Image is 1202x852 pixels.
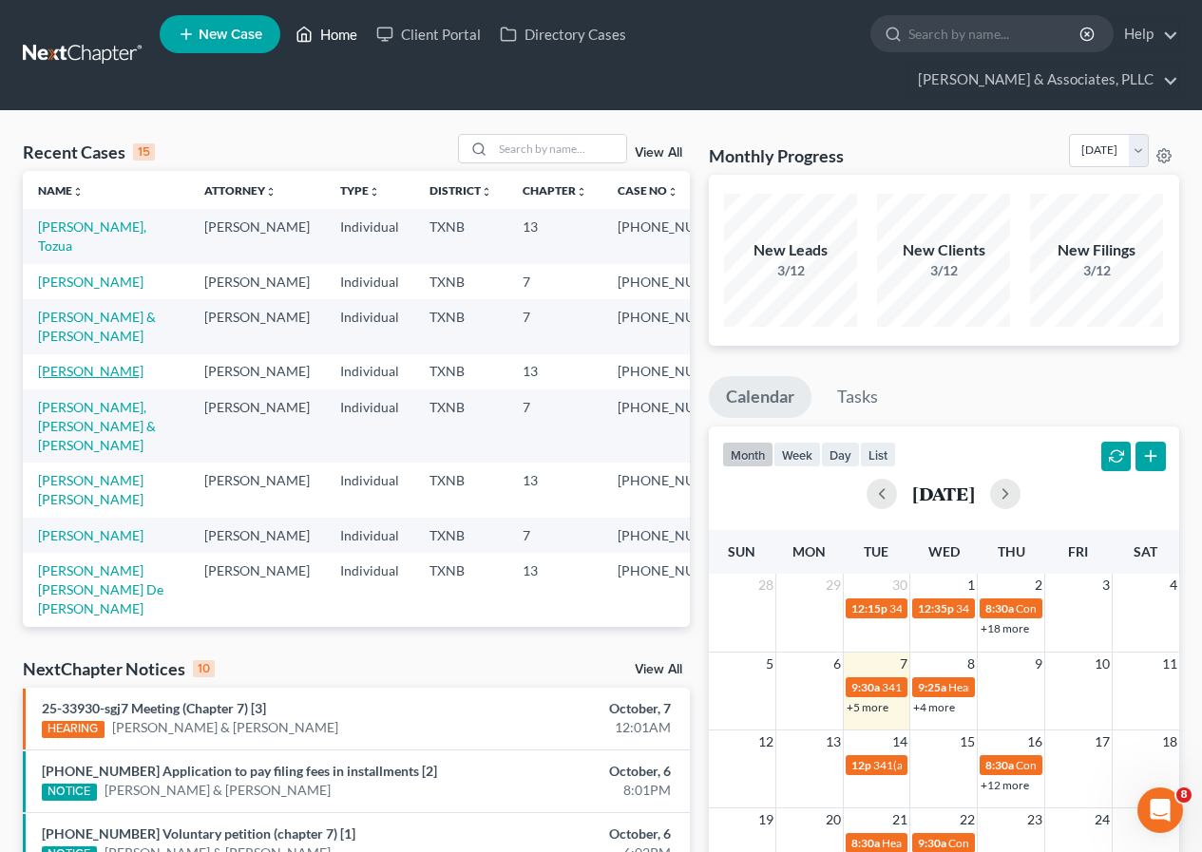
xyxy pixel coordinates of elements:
span: Sun [728,543,755,559]
span: 10 [1093,653,1112,675]
td: TXNB [414,264,507,299]
td: Individual [325,209,414,263]
a: [PERSON_NAME] [PERSON_NAME] [38,472,143,507]
span: 23 [1025,808,1044,831]
span: 15 [958,730,977,753]
a: Tasks [820,376,895,418]
td: 7 [507,264,602,299]
a: +18 more [981,621,1029,635]
td: TXNB [414,389,507,463]
td: 13 [507,627,602,662]
a: [PERSON_NAME] & [PERSON_NAME] [38,309,156,344]
td: [PERSON_NAME] [189,209,325,263]
span: 13 [824,730,843,753]
div: HEARING [42,721,105,738]
td: Individual [325,463,414,517]
span: 20 [824,808,843,831]
span: 3 [1100,574,1112,596]
td: Individual [325,518,414,553]
td: Individual [325,354,414,389]
td: [PHONE_NUMBER] [602,463,751,517]
span: 9:25a [918,680,946,694]
td: TXEB [414,627,507,662]
a: Chapterunfold_more [523,183,587,198]
div: New Filings [1030,239,1163,261]
a: +5 more [847,700,888,714]
iframe: Intercom live chat [1137,787,1183,833]
i: unfold_more [667,186,678,198]
div: 10 [193,660,215,677]
td: Individual [325,389,414,463]
td: [PERSON_NAME] [189,553,325,626]
div: October, 6 [473,762,670,781]
a: [PERSON_NAME] [PERSON_NAME] De [PERSON_NAME] [38,562,163,616]
input: Search by name... [493,135,626,162]
a: [PERSON_NAME] & Associates, PLLC [908,63,1178,97]
a: View All [635,146,682,160]
a: [PERSON_NAME] [38,363,143,379]
div: 15 [133,143,155,161]
span: 5 [764,653,775,675]
a: [PERSON_NAME] & [PERSON_NAME] [105,781,331,800]
td: Individual [325,264,414,299]
h3: Monthly Progress [709,144,844,167]
a: Typeunfold_more [340,183,380,198]
span: 21 [890,808,909,831]
td: 13 [507,354,602,389]
td: [PHONE_NUMBER] [602,553,751,626]
a: [PERSON_NAME] [38,527,143,543]
td: 13 [507,553,602,626]
span: 19 [756,808,775,831]
td: [PHONE_NUMBER] [602,389,751,463]
a: Attorneyunfold_more [204,183,277,198]
span: Fri [1068,543,1088,559]
td: [PERSON_NAME] [189,389,325,463]
a: +4 more [913,700,955,714]
h2: [DATE] [912,483,975,503]
a: [PERSON_NAME] & [PERSON_NAME] [112,718,338,737]
span: 28 [756,574,775,596]
td: 7 [507,299,602,353]
span: Tue [864,543,888,559]
span: 9 [1033,653,1044,675]
span: Sat [1134,543,1157,559]
div: New Leads [724,239,857,261]
span: 341(a) meeting for [PERSON_NAME] [889,601,1073,615]
div: 3/12 [877,261,1010,280]
td: [PHONE_NUMBER] [602,299,751,353]
span: 29 [824,574,843,596]
span: Thu [998,543,1025,559]
a: View All [635,663,682,676]
td: [PERSON_NAME] [189,463,325,517]
td: TXNB [414,463,507,517]
i: unfold_more [481,186,492,198]
td: [PHONE_NUMBER] [602,518,751,553]
button: list [860,442,896,467]
i: unfold_more [72,186,84,198]
td: TXNB [414,553,507,626]
div: NextChapter Notices [23,657,215,680]
td: Individual [325,627,414,662]
span: 7 [898,653,909,675]
div: Recent Cases [23,141,155,163]
a: Directory Cases [490,17,636,51]
td: [PHONE_NUMBER] [602,354,751,389]
div: October, 6 [473,824,670,843]
a: [PHONE_NUMBER] Application to pay filing fees in installments [2] [42,763,437,779]
span: 12:35p [918,601,954,615]
span: Mon [792,543,826,559]
span: 24 [1093,808,1112,831]
td: [PHONE_NUMBER] [602,264,751,299]
button: month [722,442,773,467]
div: 3/12 [1030,261,1163,280]
a: Districtunfold_more [429,183,492,198]
td: TXNB [414,209,507,263]
td: 7 [507,518,602,553]
td: 25-40902 [602,627,751,662]
span: 22 [958,808,977,831]
a: Home [286,17,367,51]
span: 4 [1168,574,1179,596]
a: [PERSON_NAME], [PERSON_NAME] & [PERSON_NAME] [38,399,156,453]
div: October, 7 [473,699,670,718]
span: 12 [756,730,775,753]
